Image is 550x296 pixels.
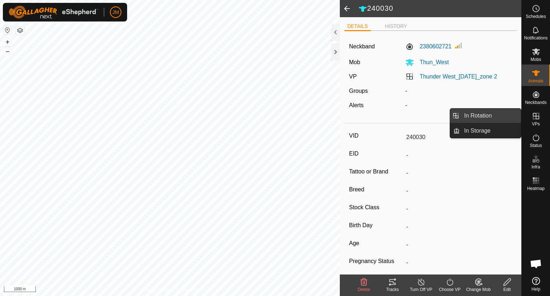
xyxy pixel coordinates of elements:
[493,286,521,293] div: Edit
[524,36,547,40] span: Notifications
[525,100,546,105] span: Neckbands
[460,109,521,123] a: In Rotation
[450,124,521,138] li: In Storage
[3,47,12,56] button: –
[414,59,449,65] span: Thun_West
[454,41,463,50] img: Signal strength
[349,239,404,248] label: Age
[112,9,119,16] span: JM
[402,87,515,95] div: -
[349,73,357,80] label: VP
[16,26,24,35] button: Map Layers
[349,102,364,108] label: Alerts
[349,149,404,158] label: EID
[464,286,493,293] div: Change Mob
[435,286,464,293] div: Choose VP
[3,26,12,34] button: Reset Map
[358,4,521,13] h2: 240030
[460,124,521,138] a: In Storage
[528,79,544,83] span: Animals
[526,14,546,19] span: Schedules
[378,286,407,293] div: Tracks
[407,286,435,293] div: Turn Off VP
[349,203,404,212] label: Stock Class
[349,185,404,194] label: Breed
[531,287,540,291] span: Help
[531,57,541,62] span: Mobs
[177,287,198,293] a: Contact Us
[349,257,404,266] label: Pregnancy Status
[522,274,550,294] a: Help
[344,23,371,31] li: DETAILS
[525,253,547,274] a: Open chat
[527,186,545,191] span: Heatmap
[349,131,404,140] label: VID
[358,287,370,292] span: Delete
[464,111,492,120] span: In Rotation
[532,122,540,126] span: VPs
[530,143,542,148] span: Status
[349,221,404,230] label: Birth Day
[3,38,12,46] button: +
[349,42,375,51] label: Neckband
[382,23,410,30] li: HISTORY
[405,42,452,51] label: 2380602721
[402,101,515,110] div: -
[349,59,360,65] label: Mob
[9,6,98,19] img: Gallagher Logo
[349,167,404,176] label: Tattoo or Brand
[531,165,540,169] span: Infra
[349,88,368,94] label: Groups
[420,73,497,80] a: Thunder West_[DATE]_zone 2
[450,109,521,123] li: In Rotation
[464,126,491,135] span: In Storage
[142,287,169,293] a: Privacy Policy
